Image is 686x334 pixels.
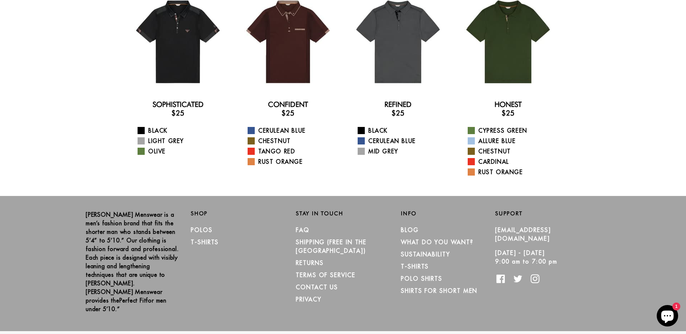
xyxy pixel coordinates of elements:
a: Shirts for Short Men [401,287,477,294]
a: Tango Red [248,147,337,156]
a: Confident [268,100,308,109]
inbox-online-store-chat: Shopify online store chat [655,305,680,328]
h3: $25 [129,109,227,117]
a: Honest [494,100,522,109]
h2: Stay in Touch [296,210,390,217]
p: [DATE] - [DATE] 9:00 am to 7:00 pm [495,249,590,266]
a: Chestnut [248,137,337,145]
a: Black [138,126,227,135]
a: Polos [191,226,213,234]
a: TERMS OF SERVICE [296,271,356,279]
a: Light Grey [138,137,227,145]
a: Chestnut [468,147,557,156]
h2: Shop [191,210,285,217]
h2: Support [495,210,600,217]
a: Allure Blue [468,137,557,145]
a: RETURNS [296,259,323,266]
a: Cypress Green [468,126,557,135]
a: T-Shirts [191,239,219,246]
a: Cardinal [468,157,557,166]
a: PRIVACY [296,296,321,303]
a: Black [358,126,447,135]
a: Sophisticated [153,100,204,109]
a: What Do You Want? [401,239,473,246]
a: SHIPPING (Free in the [GEOGRAPHIC_DATA]) [296,239,367,254]
h3: $25 [459,109,557,117]
a: Sustainability [401,251,450,258]
strong: Perfect Fit [119,297,146,304]
a: Polo Shirts [401,275,442,282]
p: [PERSON_NAME] Menswear is a men’s fashion brand that fits the shorter man who stands between 5’4”... [86,210,180,313]
a: Rust Orange [468,168,557,176]
a: [EMAIL_ADDRESS][DOMAIN_NAME] [495,226,551,242]
a: Cerulean Blue [248,126,337,135]
a: FAQ [296,226,309,234]
a: CONTACT US [296,284,338,291]
a: Rust Orange [248,157,337,166]
h3: $25 [349,109,447,117]
h3: $25 [239,109,337,117]
a: Mid Grey [358,147,447,156]
a: Refined [384,100,412,109]
h2: Info [401,210,495,217]
a: Blog [401,226,419,234]
a: T-Shirts [401,263,429,270]
a: Cerulean Blue [358,137,447,145]
a: Olive [138,147,227,156]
